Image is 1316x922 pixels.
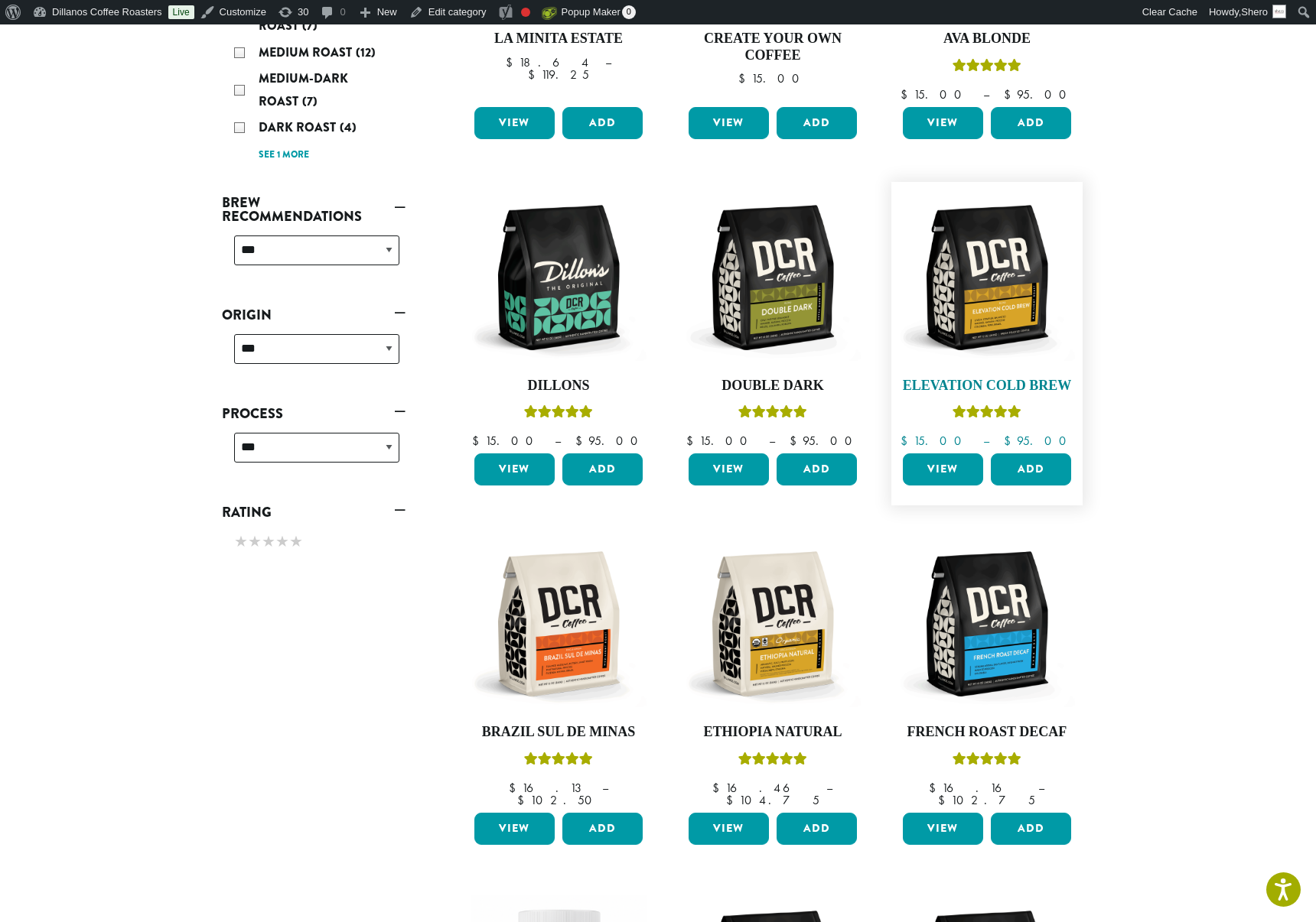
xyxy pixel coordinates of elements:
a: Elevation Cold BrewRated 5.00 out of 5 [899,190,1075,448]
span: – [769,433,775,449]
span: $ [938,792,951,808]
button: Add [562,453,643,485]
bdi: 95.00 [1004,433,1073,449]
bdi: 95.00 [1004,86,1073,102]
span: ★ [234,531,248,553]
span: $ [790,433,803,449]
bdi: 102.75 [938,792,1035,808]
a: See 1 more [259,148,309,163]
span: $ [528,67,541,83]
button: Add [777,813,857,845]
a: View [903,107,983,139]
div: Rated 5.00 out of 5 [953,403,1021,426]
span: Dark Roast [259,118,340,136]
bdi: 16.13 [509,780,588,796]
bdi: 15.00 [901,86,969,102]
div: Rated 4.50 out of 5 [738,403,807,426]
span: – [1038,780,1044,796]
img: DCR-12oz-French-Roast-Decaf-Stock-scaled.png [899,536,1075,712]
bdi: 15.00 [686,433,754,449]
a: Double DarkRated 4.50 out of 5 [685,190,861,448]
button: Add [991,107,1071,139]
bdi: 16.16 [929,780,1024,796]
a: DillonsRated 5.00 out of 5 [471,190,647,448]
div: Needs improvement [521,8,530,17]
span: $ [1004,433,1017,449]
a: View [903,453,983,485]
a: Brazil Sul De MinasRated 5.00 out of 5 [471,536,647,807]
button: Add [562,813,643,845]
div: Rating [222,525,406,560]
img: DCR-12oz-Brazil-Sul-De-Minas-Stock-scaled.png [471,536,647,712]
span: ★ [262,531,275,553]
div: Rated 5.00 out of 5 [524,403,593,426]
bdi: 18.64 [506,54,591,70]
img: DCR-12oz-Double-Dark-Stock-scaled.png [685,190,861,365]
a: Process [222,401,406,427]
div: Rated 5.00 out of 5 [738,750,807,773]
span: – [602,780,608,796]
img: DCR-12oz-Dillons-Stock-scaled.png [471,190,647,365]
span: – [555,433,561,449]
div: Brew Recommendations [222,229,406,284]
bdi: 95.00 [790,433,859,449]
span: $ [472,433,485,449]
span: $ [726,792,739,808]
span: $ [575,433,588,449]
button: Add [777,453,857,485]
span: – [826,780,832,796]
span: $ [901,86,914,102]
span: – [983,86,989,102]
span: $ [929,780,942,796]
bdi: 16.46 [712,780,812,796]
span: (12) [356,44,376,61]
a: View [689,107,769,139]
span: $ [506,54,519,70]
div: Process [222,427,406,481]
span: Shero [1241,6,1268,18]
button: Add [991,813,1071,845]
a: French Roast DecafRated 5.00 out of 5 [899,536,1075,807]
span: $ [901,433,914,449]
bdi: 104.75 [726,792,819,808]
a: Live [168,5,194,19]
a: Ethiopia NaturalRated 5.00 out of 5 [685,536,861,807]
h4: Elevation Cold Brew [899,378,1075,394]
span: – [605,54,611,70]
div: Rated 5.00 out of 5 [524,750,593,773]
div: Rated 5.00 out of 5 [953,57,1021,80]
h4: Brazil Sul De Minas [471,724,647,741]
div: Rated 5.00 out of 5 [953,750,1021,773]
a: View [903,813,983,845]
h4: Double Dark [685,378,861,394]
span: $ [509,780,522,796]
span: (7) [302,17,318,34]
bdi: 95.00 [575,433,645,449]
a: View [474,453,555,485]
bdi: 15.00 [738,70,806,86]
img: DCR-12oz-FTO-Ethiopia-Natural-Stock-scaled.png [685,536,861,712]
a: View [474,107,555,139]
span: 0 [622,5,636,19]
bdi: 102.50 [517,792,599,808]
span: – [983,433,989,449]
a: View [474,813,555,845]
a: View [689,813,769,845]
h4: French Roast Decaf [899,724,1075,741]
button: Add [777,107,857,139]
bdi: 119.25 [528,67,589,83]
span: Medium Roast [259,44,356,61]
span: Medium-Dark Roast [259,70,348,110]
h4: La Minita Estate [471,31,647,47]
button: Add [991,453,1071,485]
span: ★ [275,531,289,553]
a: Origin [222,302,406,328]
bdi: 15.00 [901,433,969,449]
h4: Ava Blonde [899,31,1075,47]
span: $ [686,433,699,449]
h4: Ethiopia Natural [685,724,861,741]
img: DCR-12oz-Elevation-Cold-Brew-Stock-scaled.png [899,190,1075,365]
span: ★ [248,531,262,553]
span: (7) [302,93,318,110]
span: $ [712,780,725,796]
